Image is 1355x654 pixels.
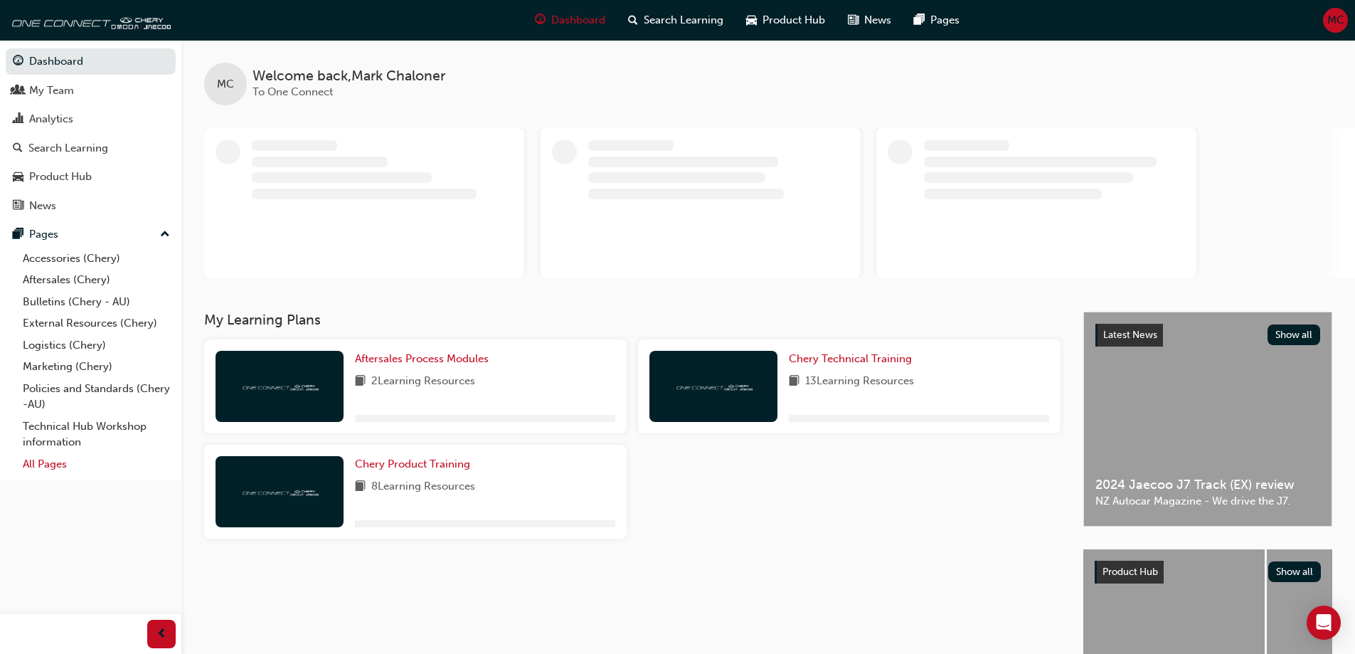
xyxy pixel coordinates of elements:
span: MC [1327,12,1344,28]
div: My Team [29,83,74,99]
span: prev-icon [156,626,167,643]
img: oneconnect [674,379,753,393]
span: Product Hub [762,12,825,28]
span: Search Learning [644,12,723,28]
span: up-icon [160,226,170,244]
a: Analytics [6,106,176,132]
h3: My Learning Plans [204,312,1061,328]
span: Dashboard [551,12,605,28]
div: Search Learning [28,140,108,157]
a: search-iconSearch Learning [617,6,735,35]
a: Marketing (Chery) [17,356,176,378]
span: search-icon [13,142,23,155]
a: Latest NewsShow all [1095,324,1320,347]
span: Aftersales Process Modules [355,352,489,365]
span: Product Hub [1102,566,1158,578]
a: Chery Product Training [355,456,476,473]
div: Product Hub [29,169,92,185]
span: Chery Technical Training [789,352,912,365]
a: Search Learning [6,135,176,162]
button: Show all [1268,325,1321,345]
button: MC [1323,8,1348,33]
button: Pages [6,221,176,248]
span: To One Connect [253,85,333,98]
span: NZ Autocar Magazine - We drive the J7. [1095,493,1320,510]
span: Chery Product Training [355,458,470,470]
span: 2 Learning Resources [371,373,475,391]
span: 2024 Jaecoo J7 Track (EX) review [1095,477,1320,493]
a: Dashboard [6,48,176,75]
img: oneconnect [7,6,171,34]
a: car-iconProduct Hub [735,6,836,35]
span: pages-icon [914,11,925,29]
button: DashboardMy TeamAnalyticsSearch LearningProduct HubNews [6,46,176,221]
a: News [6,193,176,219]
a: Policies and Standards (Chery -AU) [17,378,176,416]
span: 8 Learning Resources [371,478,475,496]
span: News [864,12,891,28]
div: Pages [29,226,58,243]
span: chart-icon [13,113,23,126]
span: news-icon [848,11,859,29]
a: My Team [6,78,176,104]
a: Aftersales Process Modules [355,351,494,367]
a: Chery Technical Training [789,351,918,367]
a: guage-iconDashboard [524,6,617,35]
a: All Pages [17,453,176,475]
div: Open Intercom Messenger [1307,606,1341,640]
a: External Resources (Chery) [17,312,176,334]
span: Welcome back , Mark Chaloner [253,68,445,85]
span: Latest News [1103,329,1157,341]
img: oneconnect [240,379,319,393]
span: car-icon [13,171,23,184]
span: 13 Learning Resources [805,373,914,391]
a: Aftersales (Chery) [17,269,176,291]
a: pages-iconPages [903,6,971,35]
a: Logistics (Chery) [17,334,176,357]
a: Accessories (Chery) [17,248,176,270]
span: book-icon [355,478,366,496]
a: news-iconNews [836,6,903,35]
span: MC [217,76,234,93]
a: Technical Hub Workshop information [17,416,176,453]
img: oneconnect [240,485,319,498]
div: Analytics [29,111,73,127]
a: Bulletins (Chery - AU) [17,291,176,313]
span: people-icon [13,85,23,97]
span: book-icon [789,373,799,391]
span: news-icon [13,200,23,213]
span: book-icon [355,373,366,391]
span: Pages [930,12,960,28]
span: pages-icon [13,228,23,241]
a: Product HubShow all [1095,561,1321,584]
a: Latest NewsShow all2024 Jaecoo J7 Track (EX) reviewNZ Autocar Magazine - We drive the J7. [1083,312,1332,527]
span: guage-icon [13,56,23,68]
span: search-icon [628,11,638,29]
button: Show all [1268,561,1322,582]
span: guage-icon [535,11,546,29]
div: News [29,198,56,214]
a: Product Hub [6,164,176,190]
span: car-icon [746,11,757,29]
